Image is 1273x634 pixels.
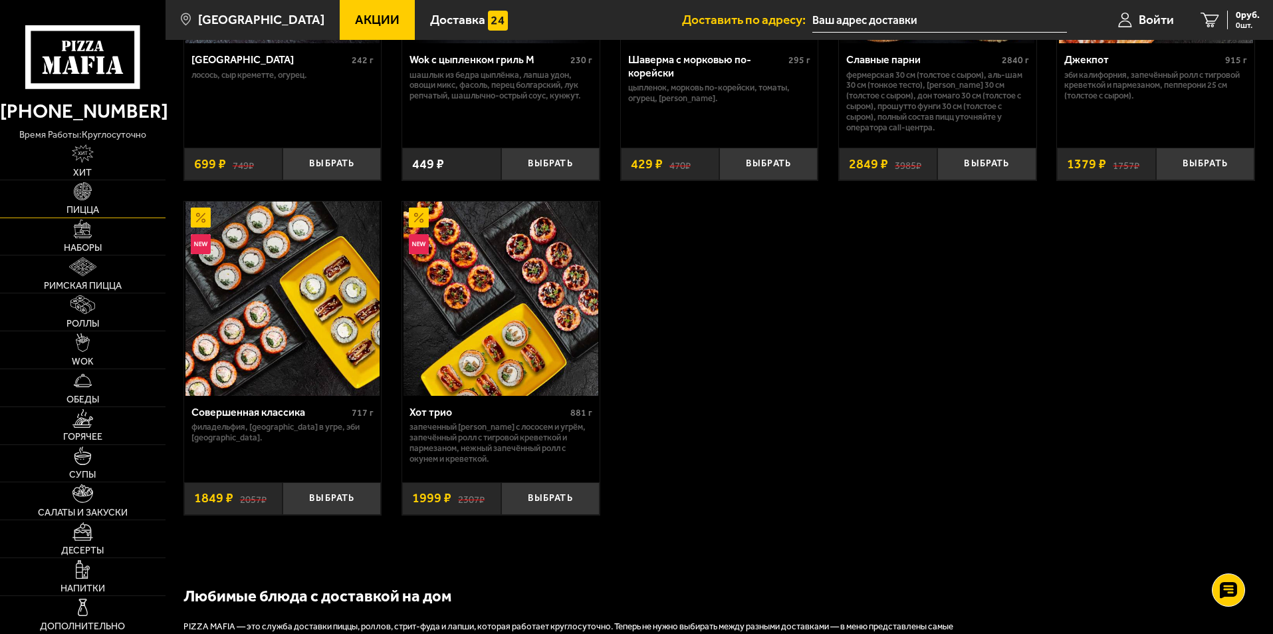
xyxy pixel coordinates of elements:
span: Обеды [66,395,99,404]
span: Римская пицца [44,281,122,291]
p: цыпленок, морковь по-корейски, томаты, огурец, [PERSON_NAME]. [628,82,811,104]
span: Супы [69,470,96,480]
s: 2307 ₽ [458,492,485,505]
s: 2057 ₽ [240,492,267,505]
div: Шаверма с морковью по-корейски [628,53,786,79]
span: Десерты [61,546,104,555]
s: 470 ₽ [669,158,691,171]
span: 2849 ₽ [849,158,888,171]
span: Салаты и закуски [38,508,128,518]
span: Напитки [60,584,105,593]
span: 2840 г [1002,55,1029,66]
img: Новинка [409,234,429,254]
span: 429 ₽ [631,158,663,171]
img: Хот трио [404,202,598,396]
button: Выбрать [719,148,818,180]
span: Войти [1139,13,1174,26]
span: Дополнительно [40,622,125,631]
div: Джекпот [1064,53,1222,66]
div: [GEOGRAPHIC_DATA] [191,53,349,66]
span: [GEOGRAPHIC_DATA] [198,13,324,26]
img: Акционный [409,208,429,228]
span: Роллы [66,319,99,329]
p: Эби Калифорния, Запечённый ролл с тигровой креветкой и пармезаном, Пепперони 25 см (толстое с сыр... [1064,70,1247,102]
a: АкционныйНовинкаХот трио [402,202,600,396]
span: Доставка [430,13,485,26]
s: 749 ₽ [233,158,254,171]
span: 230 г [570,55,592,66]
div: Славные парни [846,53,998,66]
div: Совершенная классика [191,406,349,418]
img: Совершенная классика [185,202,380,396]
a: АкционныйНовинкаСовершенная классика [184,202,382,396]
button: Выбрать [283,482,381,515]
span: 242 г [352,55,374,66]
input: Ваш адрес доставки [812,8,1067,33]
span: 0 руб. [1236,11,1260,20]
button: Выбрать [501,148,600,180]
s: 3985 ₽ [895,158,921,171]
p: Филадельфия, [GEOGRAPHIC_DATA] в угре, Эби [GEOGRAPHIC_DATA]. [191,422,374,443]
b: Любимые блюда с доставкой на дом [183,587,451,605]
span: WOK [72,357,94,367]
p: лосось, Сыр креметте, огурец. [191,70,374,80]
span: 915 г [1225,55,1247,66]
span: 699 ₽ [194,158,226,171]
span: Акции [355,13,400,26]
p: Запеченный [PERSON_NAME] с лососем и угрём, Запечённый ролл с тигровой креветкой и пармезаном, Не... [409,422,592,464]
img: 15daf4d41897b9f0e9f617042186c801.svg [488,11,508,31]
p: Фермерская 30 см (толстое с сыром), Аль-Шам 30 см (тонкое тесто), [PERSON_NAME] 30 см (толстое с ... [846,70,1029,134]
p: шашлык из бедра цыплёнка, лапша удон, овощи микс, фасоль, перец болгарский, лук репчатый, шашлычн... [409,70,592,102]
span: Доставить по адресу: [682,13,812,26]
span: Наборы [64,243,102,253]
div: Wok с цыпленком гриль M [409,53,567,66]
span: 1379 ₽ [1067,158,1106,171]
span: Пицца [66,206,99,215]
button: Выбрать [283,148,381,180]
s: 1757 ₽ [1113,158,1139,171]
span: Горячее [63,432,102,442]
button: Выбрать [937,148,1036,180]
span: 881 г [570,407,592,418]
span: Хит [73,168,92,178]
button: Выбрать [1156,148,1254,180]
img: Новинка [191,234,211,254]
span: 1849 ₽ [194,492,233,505]
span: 0 шт. [1236,21,1260,29]
span: 717 г [352,407,374,418]
button: Выбрать [501,482,600,515]
span: 1999 ₽ [412,492,451,505]
div: Хот трио [409,406,567,418]
span: 295 г [788,55,810,66]
span: 449 ₽ [412,158,444,171]
img: Акционный [191,208,211,228]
